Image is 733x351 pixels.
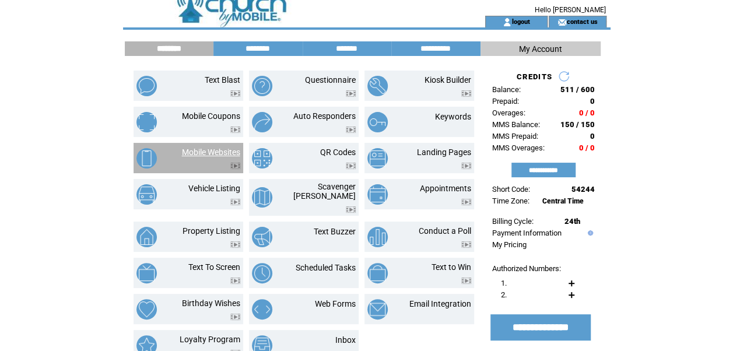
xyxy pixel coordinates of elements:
img: property-listing.png [136,227,157,247]
img: video.png [346,90,356,97]
img: video.png [461,241,471,248]
a: Email Integration [409,299,471,308]
img: text-to-screen.png [136,263,157,283]
a: Conduct a Poll [419,226,471,236]
a: Vehicle Listing [188,184,240,193]
span: 1. [501,279,507,287]
span: Short Code: [492,185,530,194]
span: 150 / 150 [560,120,595,129]
img: conduct-a-poll.png [367,227,388,247]
img: web-forms.png [252,299,272,320]
a: My Pricing [492,240,527,249]
span: Balance: [492,85,521,94]
a: contact us [566,17,597,25]
a: Payment Information [492,229,562,237]
span: CREDITS [517,72,552,81]
img: video.png [230,314,240,320]
span: MMS Prepaid: [492,132,538,141]
span: My Account [519,44,562,54]
img: mobile-websites.png [136,148,157,169]
a: Kiosk Builder [425,75,471,85]
img: video.png [346,127,356,133]
img: landing-pages.png [367,148,388,169]
a: Text To Screen [188,262,240,272]
img: video.png [346,163,356,169]
img: help.gif [585,230,593,236]
a: Web Forms [315,299,356,308]
span: 511 / 600 [560,85,595,94]
a: Text Buzzer [314,227,356,236]
img: contact_us_icon.gif [557,17,566,27]
a: Mobile Coupons [182,111,240,121]
a: Landing Pages [417,148,471,157]
a: Questionnaire [305,75,356,85]
a: Auto Responders [293,111,356,121]
img: video.png [461,163,471,169]
img: video.png [230,278,240,284]
img: kiosk-builder.png [367,76,388,96]
span: Prepaid: [492,97,519,106]
span: 2. [501,290,507,299]
img: text-to-win.png [367,263,388,283]
img: video.png [230,127,240,133]
img: text-buzzer.png [252,227,272,247]
span: 0 / 0 [579,108,595,117]
span: 24th [564,217,580,226]
img: video.png [461,199,471,205]
a: Property Listing [183,226,240,236]
span: 0 [590,97,595,106]
img: mobile-coupons.png [136,112,157,132]
span: 54244 [571,185,595,194]
img: video.png [461,278,471,284]
a: Scheduled Tasks [296,263,356,272]
img: birthday-wishes.png [136,299,157,320]
img: scheduled-tasks.png [252,263,272,283]
img: video.png [346,206,356,213]
img: text-blast.png [136,76,157,96]
img: auto-responders.png [252,112,272,132]
img: keywords.png [367,112,388,132]
span: Authorized Numbers: [492,264,561,273]
a: logout [511,17,529,25]
a: Text Blast [205,75,240,85]
a: Scavenger [PERSON_NAME] [293,182,356,201]
a: Text to Win [432,262,471,272]
a: Mobile Websites [182,148,240,157]
span: 0 / 0 [579,143,595,152]
img: video.png [230,90,240,97]
span: Time Zone: [492,196,529,205]
img: email-integration.png [367,299,388,320]
span: MMS Overages: [492,143,545,152]
img: video.png [461,90,471,97]
img: scavenger-hunt.png [252,187,272,208]
a: QR Codes [320,148,356,157]
img: video.png [230,199,240,205]
span: 0 [590,132,595,141]
a: Birthday Wishes [182,299,240,308]
img: video.png [230,163,240,169]
img: appointments.png [367,184,388,205]
img: qr-codes.png [252,148,272,169]
a: Appointments [420,184,471,193]
img: account_icon.gif [503,17,511,27]
span: Overages: [492,108,525,117]
span: Central Time [542,197,584,205]
a: Inbox [335,335,356,345]
img: questionnaire.png [252,76,272,96]
span: Hello [PERSON_NAME] [535,6,606,14]
img: vehicle-listing.png [136,184,157,205]
span: MMS Balance: [492,120,540,129]
img: video.png [230,241,240,248]
a: Keywords [435,112,471,121]
span: Billing Cycle: [492,217,534,226]
a: Loyalty Program [180,335,240,344]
